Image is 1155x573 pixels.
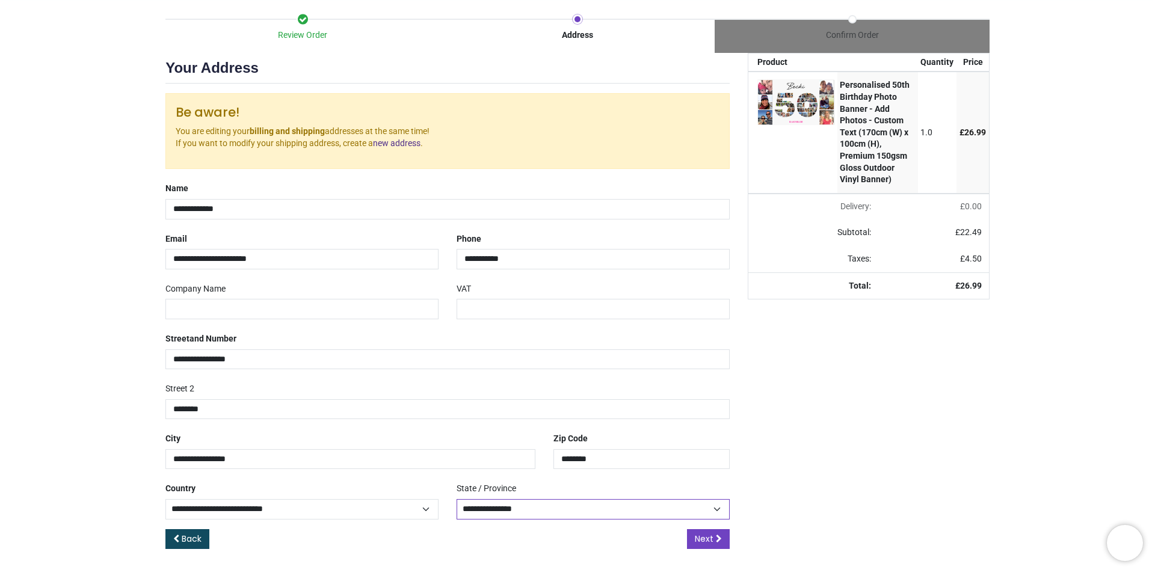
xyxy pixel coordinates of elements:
a: Back [165,529,209,550]
strong: £ [955,281,982,290]
div: 1.0 [920,127,953,139]
label: Name [165,179,188,199]
a: Next [687,529,730,550]
label: Street 2 [165,379,194,399]
label: Email [165,229,187,250]
span: £ [959,127,986,137]
b: billing and shipping [250,126,325,136]
span: Next [695,533,713,545]
span: Back [182,533,202,545]
span: 0.00 [965,201,982,211]
span: 26.99 [964,127,986,137]
th: Price [956,54,989,72]
span: £ [960,254,982,263]
label: City [165,429,180,449]
span: £ [955,227,982,237]
label: Street [165,329,236,349]
label: State / Province [457,479,516,499]
span: 4.50 [965,254,982,263]
td: Taxes: [748,246,878,272]
label: VAT [457,279,471,299]
span: 22.49 [960,227,982,237]
th: Quantity [918,54,957,72]
label: Phone [457,229,481,250]
strong: Personalised 50th Birthday Photo Banner - Add Photos - Custom Text (170cm (W) x 100cm (H), Premiu... [840,80,910,184]
th: Product [748,54,837,72]
td: Delivery will be updated after choosing a new delivery method [748,194,878,220]
img: rC31mQAAAAZJREFUAwBqrAEXqFNsiwAAAABJRU5ErkJggg== [757,79,834,124]
a: new address [373,138,420,148]
strong: Total: [849,281,871,290]
td: Subtotal: [748,219,878,246]
iframe: Brevo live chat [1107,525,1143,561]
span: £ [960,201,982,211]
div: Review Order [165,29,440,41]
h4: Be aware! [176,103,719,121]
label: Company Name [165,279,226,299]
h2: Your Address [165,58,730,84]
span: and Number [189,334,236,343]
div: Confirm Order [715,29,990,41]
div: Address [440,29,715,41]
p: You are editing your addresses at the same time! If you want to modify your shipping address, cre... [176,126,719,149]
span: 26.99 [960,281,982,290]
label: Zip Code [553,429,588,449]
label: Country [165,479,196,499]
